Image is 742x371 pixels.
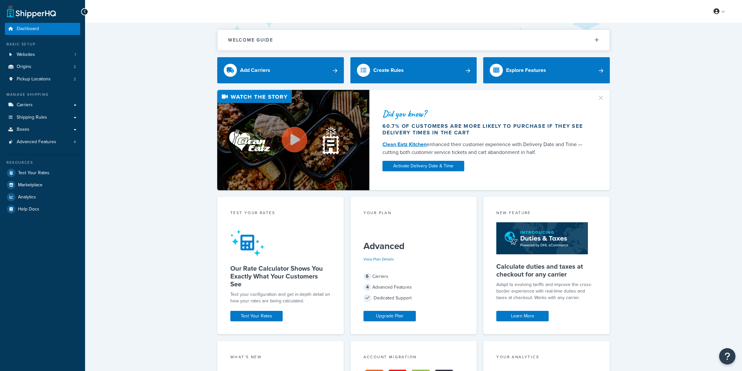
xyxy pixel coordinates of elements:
a: Activate Delivery Date & Time [382,161,464,171]
a: Boxes [5,124,80,136]
li: Pickup Locations [5,73,80,85]
div: Basic Setup [5,42,80,47]
a: Advanced Features4 [5,136,80,148]
a: Origins2 [5,61,80,73]
span: Websites [17,52,35,58]
h5: Our Rate Calculator Shows You Exactly What Your Customers See [230,264,331,288]
li: Websites [5,49,80,61]
a: Help Docs [5,203,80,215]
a: Test Your Rates [230,311,283,321]
span: 4 [74,139,76,145]
a: Pickup Locations2 [5,73,80,85]
span: 2 [74,64,76,70]
div: Did you know? [382,109,589,118]
div: Manage Shipping [5,92,80,97]
span: Help Docs [18,207,39,212]
span: Boxes [17,127,29,132]
span: Dashboard [17,26,39,32]
a: Clean Eatz Kitchen [382,141,427,148]
a: Dashboard [5,23,80,35]
div: What's New [230,354,331,362]
div: Resources [5,160,80,165]
div: Your Analytics [496,354,597,362]
a: Learn More [496,311,549,321]
div: Test your rates [230,210,331,217]
button: Welcome Guide [218,30,609,50]
span: Origins [17,64,31,70]
span: Analytics [18,194,36,200]
div: Account Migration [363,354,464,362]
div: Test your configuration and get in-depth detail on how your rates are being calculated. [230,291,331,304]
span: Pickup Locations [17,76,51,82]
div: Explore Features [506,66,546,75]
h2: Welcome Guide [228,38,273,42]
span: 4 [363,283,371,291]
a: Add Carriers [217,57,344,83]
div: New Feature [496,210,597,217]
div: enhanced their customer experience with Delivery Date and Time — cutting both customer service ti... [382,141,589,156]
h5: Calculate duties and taxes at checkout for any carrier [496,262,597,278]
li: Advanced Features [5,136,80,148]
span: Advanced Features [17,139,56,145]
button: Open Resource Center [719,348,735,364]
div: Your Plan [363,210,464,217]
div: Dedicated Support [363,294,464,303]
li: Origins [5,61,80,73]
div: 60.7% of customers are more likely to purchase if they see delivery times in the cart [382,123,589,136]
a: Analytics [5,191,80,203]
a: Test Your Rates [5,167,80,179]
h5: Advanced [363,241,464,251]
a: Websites1 [5,49,80,61]
img: Video thumbnail [217,90,369,190]
a: Carriers [5,99,80,111]
a: Explore Features [483,57,610,83]
a: Marketplace [5,179,80,191]
span: 6 [363,273,371,280]
span: Shipping Rules [17,115,47,120]
span: 1 [75,52,76,58]
div: Create Rules [373,66,404,75]
div: Carriers [363,272,464,281]
span: Test Your Rates [18,170,49,176]
div: Add Carriers [240,66,270,75]
div: Advanced Features [363,283,464,292]
span: Carriers [17,102,33,108]
a: Upgrade Plan [363,311,416,321]
a: View Plan Details [363,256,394,262]
span: Marketplace [18,182,43,188]
span: 2 [74,76,76,82]
a: Shipping Rules [5,111,80,124]
a: Create Rules [350,57,477,83]
p: Adapt to evolving tariffs and improve the cross-border experience with real-time duties and taxes... [496,281,597,301]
